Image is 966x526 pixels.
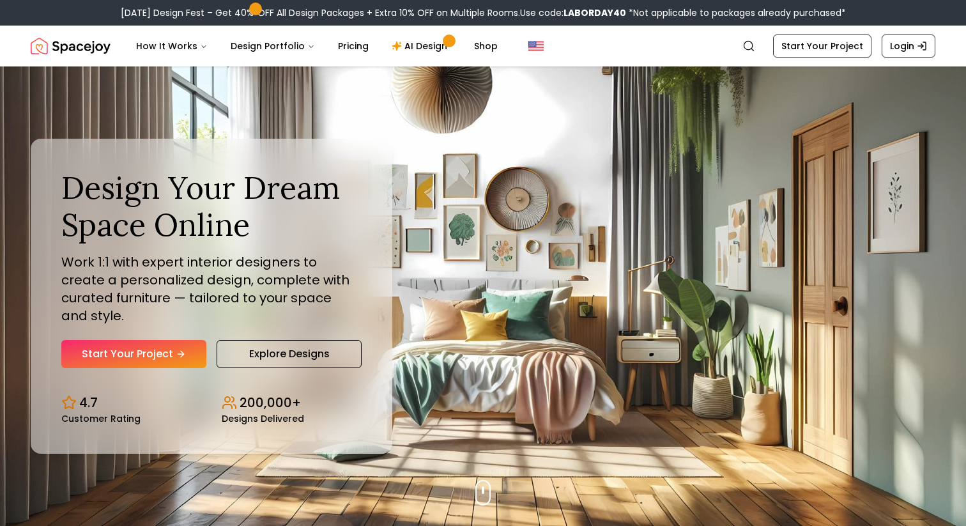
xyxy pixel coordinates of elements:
small: Designs Delivered [222,414,304,423]
nav: Main [126,33,508,59]
a: Start Your Project [61,340,206,368]
a: Pricing [328,33,379,59]
a: AI Design [381,33,461,59]
a: Shop [464,33,508,59]
img: Spacejoy Logo [31,33,111,59]
a: Login [882,35,935,58]
span: Use code: [520,6,626,19]
nav: Global [31,26,935,66]
a: Start Your Project [773,35,871,58]
div: [DATE] Design Fest – Get 40% OFF All Design Packages + Extra 10% OFF on Multiple Rooms. [121,6,846,19]
p: 4.7 [79,394,98,412]
img: United States [528,38,544,54]
span: *Not applicable to packages already purchased* [626,6,846,19]
div: Design stats [61,383,362,423]
a: Spacejoy [31,33,111,59]
small: Customer Rating [61,414,141,423]
button: Design Portfolio [220,33,325,59]
p: Work 1:1 with expert interior designers to create a personalized design, complete with curated fu... [61,253,362,325]
b: LABORDAY40 [563,6,626,19]
a: Explore Designs [217,340,362,368]
p: 200,000+ [240,394,301,412]
button: How It Works [126,33,218,59]
h1: Design Your Dream Space Online [61,169,362,243]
